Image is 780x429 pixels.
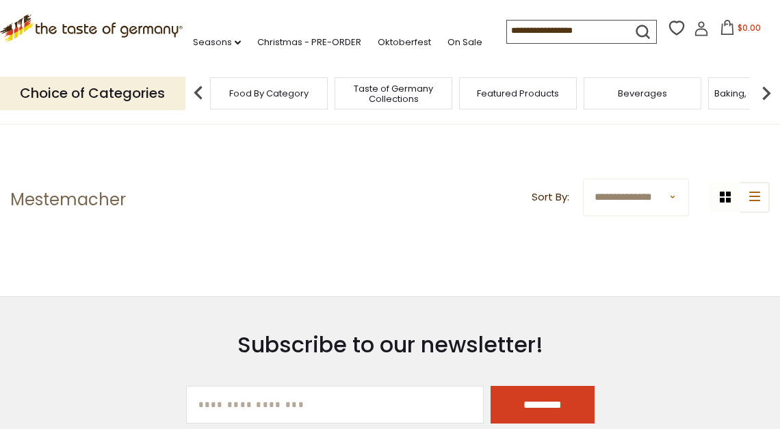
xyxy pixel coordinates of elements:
[193,35,241,50] a: Seasons
[186,331,595,359] h3: Subscribe to our newsletter!
[618,88,667,99] a: Beverages
[477,88,559,99] a: Featured Products
[447,35,482,50] a: On Sale
[378,35,431,50] a: Oktoberfest
[10,190,126,210] h1: Mestemacher
[257,35,361,50] a: Christmas - PRE-ORDER
[753,79,780,107] img: next arrow
[532,189,569,206] label: Sort By:
[712,20,770,40] button: $0.00
[229,88,309,99] a: Food By Category
[738,22,761,34] span: $0.00
[185,79,212,107] img: previous arrow
[339,83,448,104] a: Taste of Germany Collections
